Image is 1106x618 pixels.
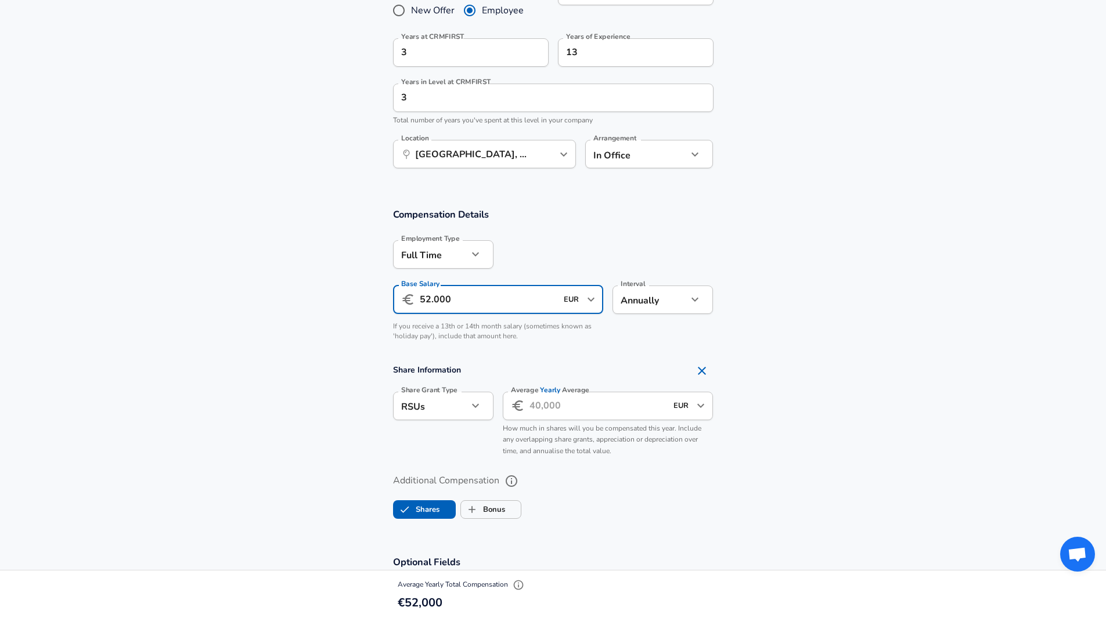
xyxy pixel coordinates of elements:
span: Yearly [540,385,560,395]
label: Bonus [461,498,505,521]
label: Base Salary [401,280,439,287]
span: Average Yearly Total Compensation [398,580,527,589]
input: USD [670,397,693,415]
button: Open [583,291,599,308]
label: Average Average [511,386,589,393]
label: Shares [394,498,439,521]
input: 0 [393,38,523,67]
button: Open [556,146,572,162]
span: Bonus [461,498,483,521]
button: SharesShares [393,500,456,519]
label: Share Grant Type [401,386,457,393]
input: 40,000 [529,392,667,420]
button: Open [693,397,709,414]
input: 1 [393,84,688,112]
div: Full Time [393,240,468,269]
input: USD [560,291,583,309]
label: Years in Level at CRMFIRST [401,78,491,85]
label: Interval [621,280,646,287]
button: Explain Total Compensation [510,576,527,594]
h3: Compensation Details [393,208,714,221]
label: Location [401,135,428,142]
span: New Offer [411,3,455,17]
input: 7 [558,38,688,67]
div: Annually [613,285,687,314]
label: Arrangement [593,135,636,142]
input: 100,000 [420,285,557,314]
span: How much in shares will you be compensated this year. Include any overlapping share grants, appre... [503,424,701,456]
button: BonusBonus [460,500,521,519]
div: Open chat [1060,537,1095,572]
label: Years at CRMFIRST [401,33,464,40]
span: Shares [394,498,416,521]
label: Years of Experience [566,33,630,40]
p: If you receive a 13th or 14th month salary (sometimes known as 'holiday pay'), include that amoun... [393,321,604,341]
button: help [502,471,521,491]
div: RSUs [393,392,468,420]
h4: Share Information [393,359,714,382]
span: Employee [482,3,524,17]
label: Employment Type [401,235,460,242]
h3: Optional Fields [393,555,714,569]
div: In Office [585,140,671,168]
button: Remove Section [690,359,714,382]
span: Total number of years you've spent at this level in your company [393,115,593,125]
label: Additional Compensation [393,471,714,491]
